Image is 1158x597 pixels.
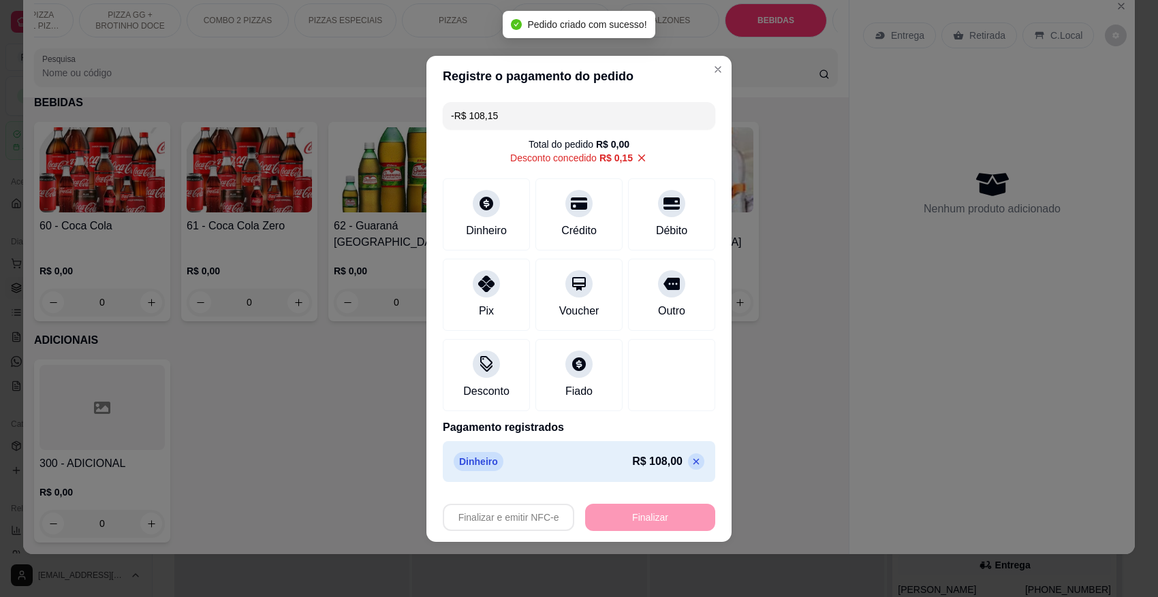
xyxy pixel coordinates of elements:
div: Voucher [559,303,599,319]
div: Crédito [561,223,597,239]
div: Desconto concedido [510,151,633,165]
div: Desconto [463,383,510,400]
div: Débito [656,223,687,239]
div: Outro [658,303,685,319]
p: R$ 108,00 [632,453,683,470]
button: Close [707,59,729,80]
span: Pedido criado com sucesso! [527,19,646,30]
p: Dinheiro [454,452,503,471]
input: Ex.: hambúrguer de cordeiro [451,102,707,129]
div: Dinheiro [466,223,507,239]
div: Total do pedido [529,138,629,151]
span: check-circle [511,19,522,30]
p: Pagamento registrados [443,419,715,436]
header: Registre o pagamento do pedido [426,56,732,97]
div: Fiado [565,383,593,400]
div: Pix [479,303,494,319]
div: R$ 0,00 [596,138,629,151]
div: R$ 0,15 [599,151,633,165]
